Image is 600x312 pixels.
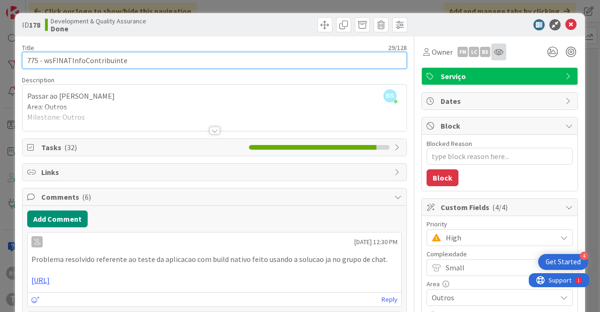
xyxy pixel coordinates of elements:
p: Area: Outros [27,102,402,112]
span: Tasks [41,142,244,153]
span: High [446,231,552,244]
b: 178 [29,20,40,29]
span: Description [22,76,54,84]
p: Passar ao [PERSON_NAME] [27,91,402,102]
span: Development & Quality Assurance [51,17,146,25]
span: Small [446,261,552,274]
div: BS [480,47,490,57]
a: [URL] [31,276,50,285]
button: Block [427,169,458,186]
span: Support [20,1,43,13]
div: 29 / 128 [37,44,407,52]
div: Complexidade [427,251,573,257]
div: Priority [427,221,573,227]
span: ID [22,19,40,30]
div: Open Get Started checklist, remaining modules: 4 [538,254,588,270]
div: 1 [49,4,51,11]
span: Dates [441,95,561,107]
div: LC [469,47,479,57]
div: Area [427,281,573,287]
span: Serviço [441,71,561,82]
div: FM [457,47,468,57]
span: BS [383,89,397,102]
label: Title [22,44,34,52]
input: type card name here... [22,52,407,69]
div: Get Started [546,257,581,267]
span: Comments [41,191,390,203]
span: Links [41,167,390,178]
span: Owner [432,46,453,58]
span: [DATE] 12:30 PM [354,237,397,247]
p: Problema resolvido referente ao teste da aplicacao com build nativo feito usando a solucao ja no ... [31,254,397,265]
span: Custom Fields [441,202,561,213]
span: Outros [432,291,552,304]
span: ( 4/4 ) [492,203,508,212]
span: ( 32 ) [64,143,77,152]
span: ( 6 ) [82,192,91,202]
b: Done [51,25,146,32]
a: Reply [382,294,397,305]
label: Blocked Reason [427,139,472,148]
button: Add Comment [27,210,88,227]
span: Block [441,120,561,131]
div: 4 [580,252,588,260]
